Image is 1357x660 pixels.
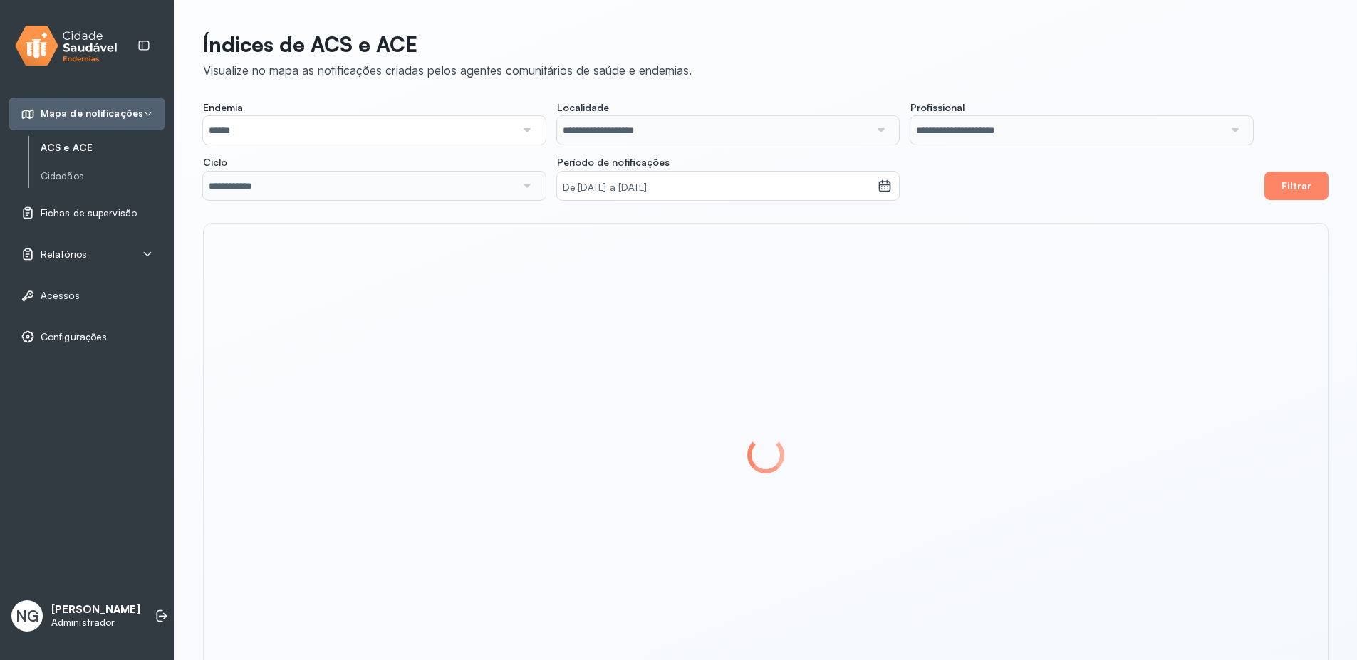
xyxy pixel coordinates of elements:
[41,139,165,157] a: ACS e ACE
[51,617,140,629] p: Administrador
[557,156,670,169] span: Período de notificações
[203,63,692,78] div: Visualize no mapa as notificações criadas pelos agentes comunitários de saúde e endemias.
[21,330,153,344] a: Configurações
[203,101,243,114] span: Endemia
[41,170,165,182] a: Cidadãos
[203,31,692,57] p: Índices de ACS e ACE
[1264,172,1329,200] button: Filtrar
[51,603,140,617] p: [PERSON_NAME]
[203,156,227,169] span: Ciclo
[41,248,87,261] span: Relatórios
[41,108,143,120] span: Mapa de notificações
[41,331,107,343] span: Configurações
[41,207,137,219] span: Fichas de supervisão
[910,101,965,114] span: Profissional
[41,167,165,185] a: Cidadãos
[563,181,872,195] small: De [DATE] a [DATE]
[41,142,165,154] a: ACS e ACE
[21,206,153,220] a: Fichas de supervisão
[557,101,609,114] span: Localidade
[16,607,38,625] span: NG
[21,288,153,303] a: Acessos
[15,23,118,69] img: logo.svg
[41,290,80,302] span: Acessos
